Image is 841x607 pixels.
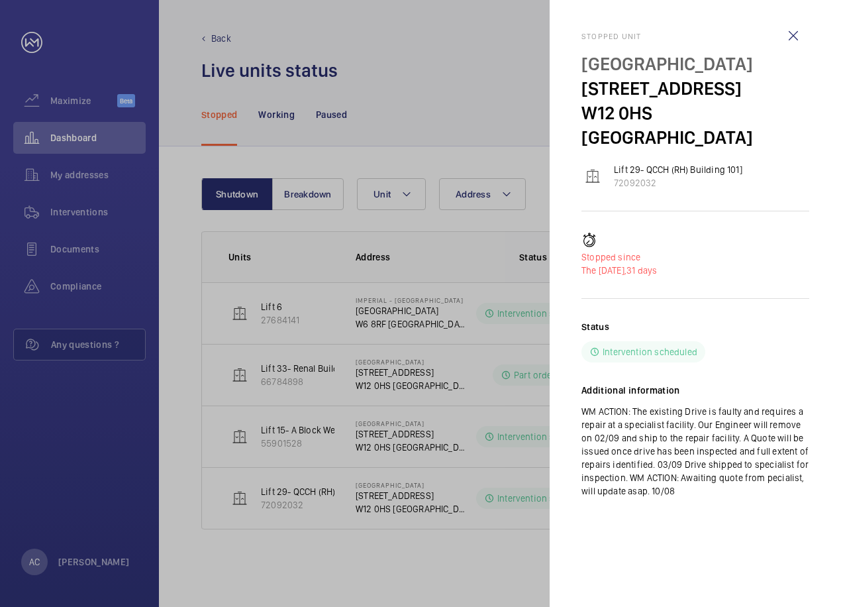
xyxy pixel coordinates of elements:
p: [GEOGRAPHIC_DATA] [581,52,809,76]
p: Stopped since [581,250,809,264]
h2: Additional information [581,384,809,397]
p: W12 0HS [GEOGRAPHIC_DATA] [581,101,809,150]
span: The [DATE], [581,265,626,276]
p: 72092032 [614,176,742,190]
p: 31 days [581,264,809,277]
p: [STREET_ADDRESS] [581,76,809,101]
img: elevator.svg [585,168,601,184]
p: WM ACTION: The existing Drive is faulty and requires a repair at a specialist facility. Our Engin... [581,405,809,498]
h2: Stopped unit [581,32,809,41]
h2: Status [581,320,609,333]
p: Intervention scheduled [603,345,697,359]
p: Lift 29- QCCH (RH) Building 101] [614,163,742,176]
